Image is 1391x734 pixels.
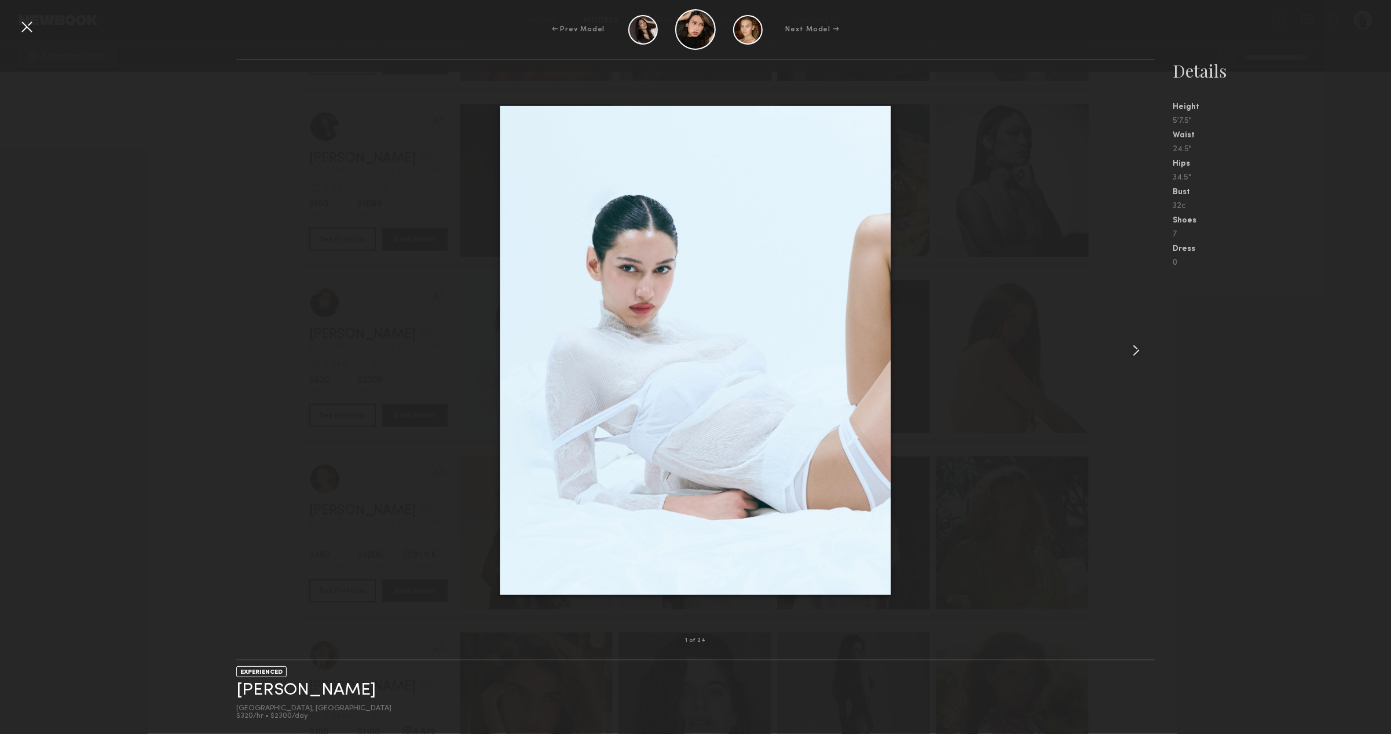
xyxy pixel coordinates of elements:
[685,638,706,644] div: 1 of 24
[1173,231,1391,239] div: 7
[1173,59,1391,82] div: Details
[236,666,287,677] div: EXPERIENCED
[1173,188,1391,196] div: Bust
[236,705,391,713] div: [GEOGRAPHIC_DATA], [GEOGRAPHIC_DATA]
[236,681,376,699] a: [PERSON_NAME]
[1173,259,1391,267] div: 0
[1173,132,1391,140] div: Waist
[1173,145,1391,154] div: 24.5"
[236,713,391,720] div: $320/hr • $2300/day
[786,24,840,35] div: Next Model →
[1173,245,1391,253] div: Dress
[1173,202,1391,210] div: 32c
[1173,160,1391,168] div: Hips
[1173,217,1391,225] div: Shoes
[1173,174,1391,182] div: 34.5"
[552,24,605,35] div: ← Prev Model
[1173,103,1391,111] div: Height
[1173,117,1391,125] div: 5'7.5"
